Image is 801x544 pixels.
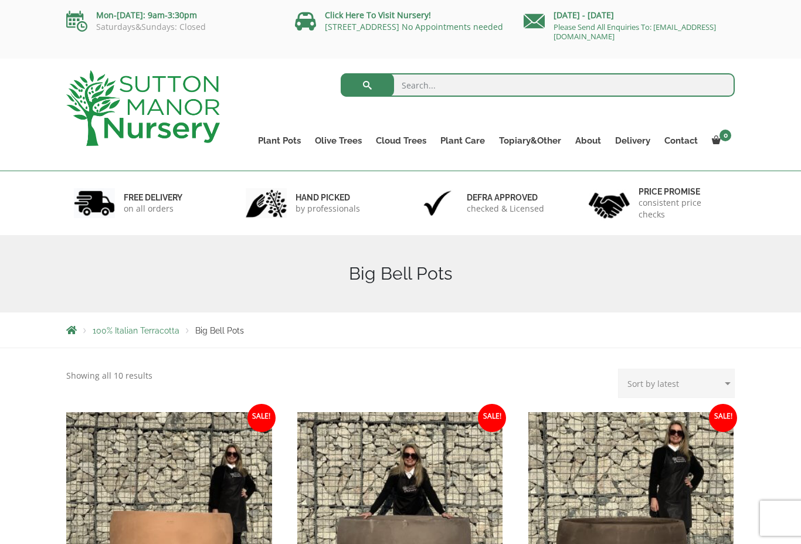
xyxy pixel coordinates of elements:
a: About [568,132,608,149]
a: Plant Care [433,132,492,149]
a: Topiary&Other [492,132,568,149]
img: 1.jpg [74,188,115,218]
p: Mon-[DATE]: 9am-3:30pm [66,8,277,22]
a: Click Here To Visit Nursery! [325,9,431,21]
h6: Defra approved [467,192,544,203]
input: Search... [341,73,735,97]
h6: FREE DELIVERY [124,192,182,203]
img: logo [66,70,220,146]
a: 0 [705,132,735,149]
h1: Big Bell Pots [66,263,735,284]
select: Shop order [618,369,735,398]
p: by professionals [296,203,360,215]
p: [DATE] - [DATE] [524,8,735,22]
a: Please Send All Enquiries To: [EMAIL_ADDRESS][DOMAIN_NAME] [554,22,716,42]
span: Sale! [478,404,506,432]
p: on all orders [124,203,182,215]
p: Saturdays&Sundays: Closed [66,22,277,32]
a: Contact [657,132,705,149]
h6: Price promise [639,186,728,197]
a: Olive Trees [308,132,369,149]
img: 3.jpg [417,188,458,218]
a: Cloud Trees [369,132,433,149]
p: checked & Licensed [467,203,544,215]
p: Showing all 10 results [66,369,152,383]
span: Big Bell Pots [195,326,244,335]
a: Plant Pots [251,132,308,149]
span: Sale! [709,404,737,432]
p: consistent price checks [639,197,728,220]
img: 4.jpg [589,185,630,221]
a: Delivery [608,132,657,149]
h6: hand picked [296,192,360,203]
span: Sale! [247,404,276,432]
a: [STREET_ADDRESS] No Appointments needed [325,21,503,32]
span: 0 [719,130,731,141]
a: 100% Italian Terracotta [93,326,179,335]
nav: Breadcrumbs [66,325,735,335]
img: 2.jpg [246,188,287,218]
